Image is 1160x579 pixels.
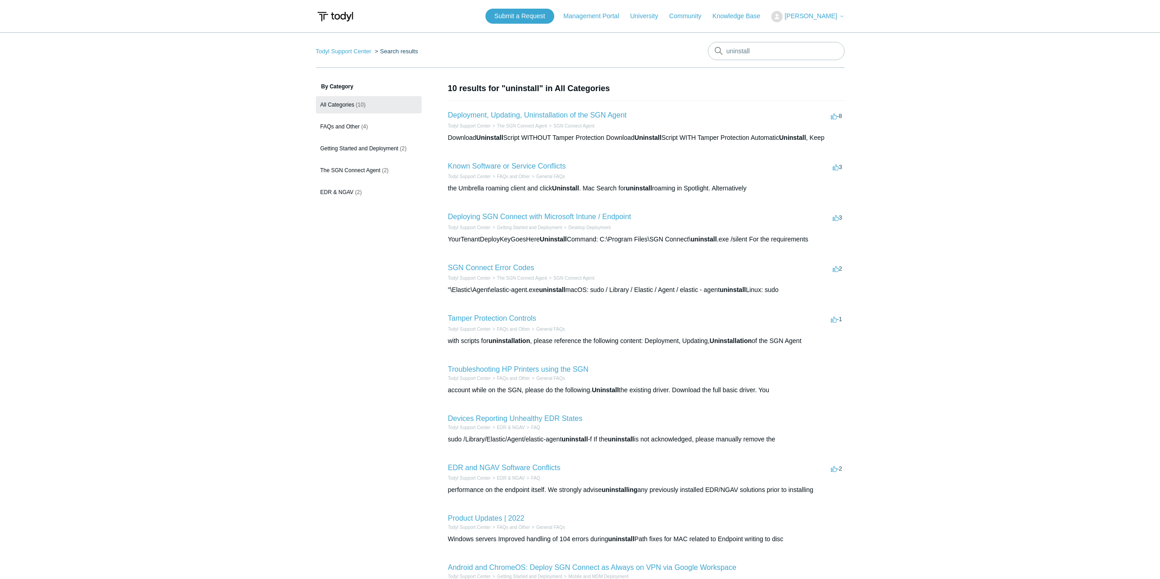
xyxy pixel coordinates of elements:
em: uninstall [608,535,634,543]
li: EDR & NGAV [490,475,525,482]
a: General FAQs [536,174,565,179]
li: SGN Connect Agent [547,275,594,282]
a: Todyl Support Center [316,48,371,55]
a: Todyl Support Center [448,276,491,281]
a: Knowledge Base [712,11,769,21]
em: Uninstallation [710,337,752,344]
a: Todyl Support Center [448,225,491,230]
a: Submit a Request [485,9,554,24]
li: General FAQs [530,375,565,382]
a: Android and ChromeOS: Deploy SGN Connect as Always on VPN via Google Workspace [448,564,737,571]
div: Download Script WITHOUT Tamper Protection Download Script WITH Tamper Protection Automatic , Keep [448,133,845,143]
span: (2) [400,145,407,152]
em: uninstall [691,236,717,243]
a: Known Software or Service Conflicts [448,162,566,170]
li: FAQ [525,475,540,482]
a: General FAQs [536,525,565,530]
span: (2) [355,189,362,195]
a: The SGN Connect Agent (2) [316,162,422,179]
a: SGN Connect Agent [553,123,594,128]
span: The SGN Connect Agent [320,167,381,174]
li: General FAQs [530,326,565,333]
em: uninstall [720,286,746,293]
div: performance on the endpoint itself. We strongly advise any previously installed EDR/NGAV solution... [448,485,845,495]
a: SGN Connect Error Codes [448,264,534,272]
a: Deploying SGN Connect with Microsoft Intune / Endpoint [448,213,631,220]
a: EDR and NGAV Software Conflicts [448,464,561,471]
li: FAQs and Other [490,524,530,531]
a: Getting Started and Deployment [497,225,562,230]
div: "\Elastic\Agent\elastic-agent.exe macOS: sudo / Library / Elastic / Agent / elastic - agent Linux... [448,285,845,295]
em: Uninstall [476,134,503,141]
h3: By Category [316,82,422,91]
div: the Umbrella roaming client and click . Mac Search for roaming in Spotlight. Alternatively [448,184,845,193]
li: Todyl Support Center [448,375,491,382]
input: Search [708,42,845,60]
a: The SGN Connect Agent [497,276,547,281]
a: Troubleshooting HP Printers using the SGN [448,365,589,373]
li: Todyl Support Center [448,524,491,531]
li: Getting Started and Deployment [490,224,562,231]
img: Todyl Support Center Help Center home page [316,8,355,25]
a: Management Portal [563,11,628,21]
a: Devices Reporting Unhealthy EDR States [448,415,583,422]
em: Uninstall [779,134,806,141]
li: Todyl Support Center [448,424,491,431]
em: Uninstall [552,184,579,192]
li: FAQs and Other [490,173,530,180]
li: Todyl Support Center [448,123,491,129]
div: sudo /Library/Elastic/Agent/elastic-agent -f If the is not acknowledged, please manually remove the [448,435,845,444]
li: General FAQs [530,173,565,180]
a: Todyl Support Center [448,574,491,579]
div: account while on the SGN, please do the following. the existing driver. Download the full basic d... [448,385,845,395]
span: (4) [361,123,368,130]
em: uninstall [562,436,588,443]
a: Deployment, Updating, Uninstallation of the SGN Agent [448,111,627,119]
li: Todyl Support Center [448,224,491,231]
li: FAQs and Other [490,326,530,333]
em: Uninstall [592,386,619,394]
a: Desktop Deployment [568,225,611,230]
li: FAQs and Other [490,375,530,382]
a: University [630,11,667,21]
li: Todyl Support Center [448,475,491,482]
span: [PERSON_NAME] [784,12,837,20]
div: YourTenantDeployKeyGoesHere Command: C:\Program Files\SGN Connect\ .exe /silent For the requirements [448,235,845,244]
a: Todyl Support Center [448,525,491,530]
span: All Categories [320,102,355,108]
span: -8 [831,113,842,119]
li: Desktop Deployment [562,224,611,231]
span: -2 [831,465,842,472]
a: FAQ [531,476,540,481]
em: uninstalling [602,486,638,493]
span: 2 [833,265,842,272]
h1: 10 results for "uninstall" in All Categories [448,82,845,95]
span: (10) [356,102,366,108]
li: Todyl Support Center [448,173,491,180]
a: Getting Started and Deployment (2) [316,140,422,157]
span: EDR & NGAV [320,189,354,195]
li: Search results [373,48,418,55]
span: FAQs and Other [320,123,360,130]
li: EDR & NGAV [490,424,525,431]
a: FAQs and Other [497,525,530,530]
a: Getting Started and Deployment [497,574,562,579]
a: Todyl Support Center [448,476,491,481]
li: Todyl Support Center [448,275,491,282]
a: EDR & NGAV [497,425,525,430]
em: uninstall [608,436,634,443]
span: -1 [831,316,842,323]
a: Todyl Support Center [448,327,491,332]
a: EDR & NGAV (2) [316,184,422,201]
li: The SGN Connect Agent [490,123,547,129]
li: FAQ [525,424,540,431]
span: Getting Started and Deployment [320,145,398,152]
li: Todyl Support Center [448,326,491,333]
a: FAQ [531,425,540,430]
button: [PERSON_NAME] [771,11,844,22]
div: Windows servers Improved handling of 104 errors during Path fixes for MAC related to Endpoint wri... [448,534,845,544]
a: Todyl Support Center [448,174,491,179]
a: General FAQs [536,327,565,332]
a: General FAQs [536,376,565,381]
em: uninstall [539,286,566,293]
